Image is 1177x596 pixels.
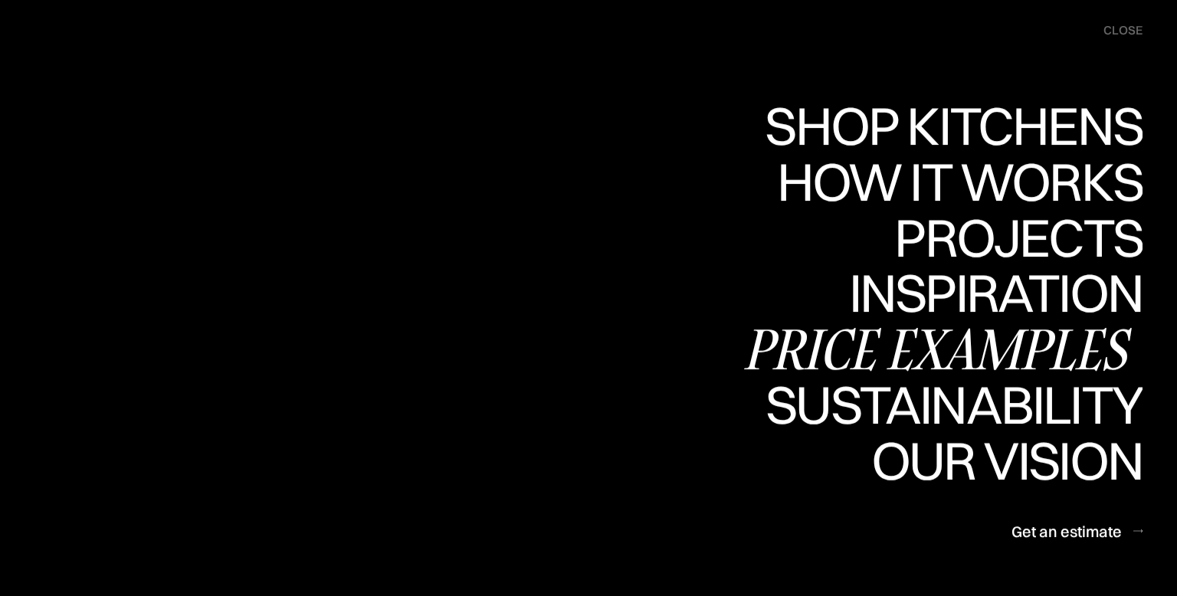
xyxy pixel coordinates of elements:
[858,487,1143,541] div: Our vision
[894,211,1143,267] a: ProjectsProjects
[741,322,1143,378] a: Price examples
[828,266,1143,319] div: Inspiration
[752,431,1143,485] div: Sustainability
[773,208,1143,262] div: How it works
[757,99,1143,155] a: Shop KitchensShop Kitchens
[1088,15,1143,46] div: menu
[858,434,1143,490] a: Our visionOur vision
[773,155,1143,208] div: How it works
[1103,22,1143,39] div: close
[757,152,1143,206] div: Shop Kitchens
[752,378,1143,431] div: Sustainability
[894,211,1143,264] div: Projects
[757,99,1143,152] div: Shop Kitchens
[741,322,1143,375] div: Price examples
[858,434,1143,487] div: Our vision
[1011,521,1122,542] div: Get an estimate
[828,319,1143,373] div: Inspiration
[828,266,1143,322] a: InspirationInspiration
[894,264,1143,318] div: Projects
[1011,512,1143,550] a: Get an estimate
[773,155,1143,211] a: How it worksHow it works
[752,378,1143,434] a: SustainabilitySustainability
